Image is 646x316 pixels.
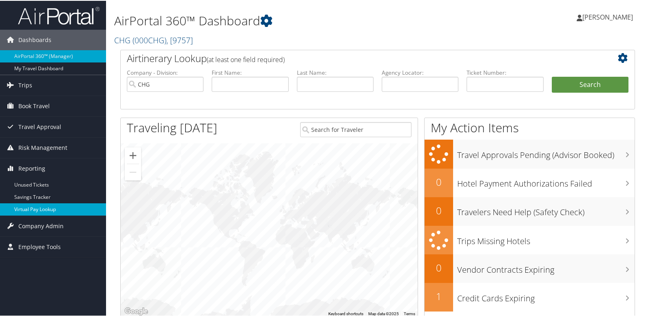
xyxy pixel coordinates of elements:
[457,288,635,303] h3: Credit Cards Expiring
[457,202,635,217] h3: Travelers Need Help (Safety Check)
[18,137,67,157] span: Risk Management
[127,118,217,136] h1: Traveling [DATE]
[457,259,635,275] h3: Vendor Contracts Expiring
[297,68,374,76] label: Last Name:
[300,121,411,136] input: Search for Traveler
[425,196,635,225] a: 0Travelers Need Help (Safety Check)
[18,158,45,178] span: Reporting
[425,203,453,217] h2: 0
[328,310,363,316] button: Keyboard shortcuts
[18,95,50,116] span: Book Travel
[577,4,641,29] a: [PERSON_NAME]
[425,174,453,188] h2: 0
[425,225,635,254] a: Trips Missing Hotels
[425,282,635,311] a: 1Credit Cards Expiring
[425,289,453,303] h2: 1
[133,34,166,45] span: ( 000CHG )
[18,29,51,49] span: Dashboards
[582,12,633,21] span: [PERSON_NAME]
[166,34,193,45] span: , [ 9757 ]
[425,254,635,282] a: 0Vendor Contracts Expiring
[114,11,465,29] h1: AirPortal 360™ Dashboard
[425,260,453,274] h2: 0
[18,5,100,24] img: airportal-logo.png
[368,311,399,315] span: Map data ©2025
[127,51,586,65] h2: Airtinerary Lookup
[114,34,193,45] a: CHG
[18,236,61,256] span: Employee Tools
[127,68,204,76] label: Company - Division:
[425,139,635,168] a: Travel Approvals Pending (Advisor Booked)
[125,147,141,163] button: Zoom in
[18,74,32,95] span: Trips
[425,168,635,196] a: 0Hotel Payment Authorizations Failed
[18,215,64,236] span: Company Admin
[457,173,635,189] h3: Hotel Payment Authorizations Failed
[125,163,141,180] button: Zoom out
[123,305,150,316] a: Open this area in Google Maps (opens a new window)
[382,68,458,76] label: Agency Locator:
[207,54,285,63] span: (at least one field required)
[212,68,288,76] label: First Name:
[404,311,415,315] a: Terms (opens in new tab)
[467,68,543,76] label: Ticket Number:
[457,231,635,246] h3: Trips Missing Hotels
[123,305,150,316] img: Google
[457,145,635,160] h3: Travel Approvals Pending (Advisor Booked)
[552,76,628,92] button: Search
[18,116,61,136] span: Travel Approval
[425,118,635,136] h1: My Action Items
